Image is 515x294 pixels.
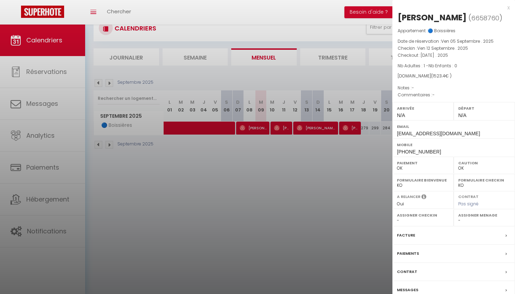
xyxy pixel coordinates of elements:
[458,105,510,112] label: Départ
[397,232,415,239] label: Facture
[397,250,419,257] label: Paiements
[392,4,510,12] div: x
[397,112,405,118] span: N/A
[6,3,27,24] button: Ouvrir le widget de chat LiveChat
[431,73,452,79] span: ( € )
[468,13,502,23] span: ( )
[398,91,510,98] p: Commentaires :
[397,177,449,184] label: Formulaire Bienvenue
[417,45,468,51] span: Ven 12 Septembre . 2025
[432,92,435,98] span: -
[433,73,445,79] span: 1523.4
[397,194,420,200] label: A relancer
[397,141,510,148] label: Mobile
[458,201,479,207] span: Pas signé
[428,63,457,69] span: Nb Enfants : 0
[397,105,449,112] label: Arrivée
[421,194,426,201] i: Sélectionner OUI si vous souhaiter envoyer les séquences de messages post-checkout
[458,112,466,118] span: N/A
[412,85,414,91] span: -
[398,84,510,91] p: Notes :
[458,194,479,198] label: Contrat
[398,27,510,34] p: Appartement :
[397,159,449,166] label: Paiement
[441,38,494,44] span: Ven 05 Septembre . 2025
[397,131,480,136] span: [EMAIL_ADDRESS][DOMAIN_NAME]
[398,12,467,23] div: [PERSON_NAME]
[458,159,510,166] label: Caution
[420,52,448,58] span: [DATE] . 2025
[397,268,417,275] label: Contrat
[458,177,510,184] label: Formulaire Checkin
[398,63,457,69] span: Nb Adultes : 1 -
[398,45,510,52] p: Checkin :
[398,73,510,80] div: [DOMAIN_NAME]
[398,38,510,45] p: Date de réservation :
[397,149,441,155] span: [PHONE_NUMBER]
[398,52,510,59] p: Checkout :
[397,286,418,294] label: Messages
[397,212,449,219] label: Assigner Checkin
[471,14,499,22] span: 6658760
[458,212,510,219] label: Assigner Menage
[428,28,455,34] span: 🔵 Boissières
[397,123,510,130] label: Email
